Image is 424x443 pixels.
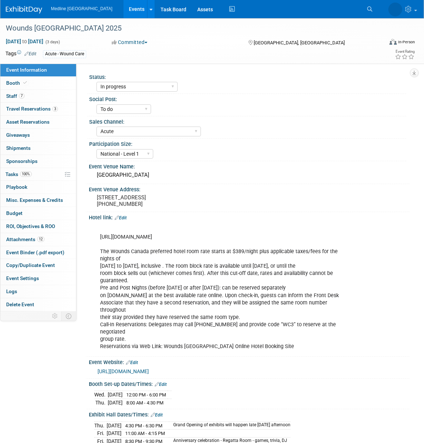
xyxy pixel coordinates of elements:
td: Fri. [94,430,107,438]
span: ROI, Objectives & ROO [6,223,55,229]
a: Event Binder (.pdf export) [0,246,76,259]
a: Budget [0,207,76,220]
span: [DATE] [DATE] [5,38,44,45]
span: Event Information [6,67,47,73]
a: Edit [151,412,163,418]
td: [DATE] [107,430,122,438]
a: Staff7 [0,90,76,103]
span: 8:00 AM - 4:30 PM [126,400,163,406]
div: Hotel link: [89,212,409,221]
td: [DATE] [108,391,123,399]
span: Event Settings [6,275,39,281]
td: Grand Opening of exhibits will happen late [DATE] afternoon [169,422,290,430]
div: Wounds [GEOGRAPHIC_DATA] 2025 [3,22,375,35]
span: 11:00 AM - 4:15 PM [125,431,165,436]
span: Sponsorships [6,158,37,164]
div: [URL][DOMAIN_NAME] The Wounds Canada preferred hotel room rate starts at $389/night plus applicab... [95,223,345,354]
span: Logs [6,288,17,294]
a: Event Information [0,64,76,76]
a: Logs [0,285,76,298]
span: Medline [GEOGRAPHIC_DATA] [51,6,112,11]
span: Copy/Duplicate Event [6,262,55,268]
td: Wed. [94,391,108,399]
div: Event Website: [89,357,409,366]
a: Edit [126,360,138,365]
span: Booth [6,80,28,86]
span: [GEOGRAPHIC_DATA], [GEOGRAPHIC_DATA] [254,40,345,45]
td: [DATE] [107,422,122,430]
a: Edit [155,382,167,387]
span: to [21,39,28,44]
div: Acute - Wound Care [43,50,86,58]
img: Format-Inperson.png [389,39,397,45]
span: Delete Event [6,302,34,307]
span: 7 [19,93,24,99]
img: ExhibitDay [6,6,42,13]
span: Staff [6,93,24,99]
a: Giveaways [0,129,76,141]
div: Exhibit Hall Dates/Times: [89,409,409,419]
a: Misc. Expenses & Credits [0,194,76,207]
span: 100% [20,171,32,177]
div: Event Venue Name: [89,161,409,170]
a: Sponsorships [0,155,76,168]
pre: [STREET_ADDRESS] [PHONE_NUMBER] [97,194,214,207]
span: (3 days) [45,40,60,44]
a: Shipments [0,142,76,155]
td: Thu. [94,422,107,430]
td: Thu. [94,399,108,406]
div: In-Person [398,39,415,45]
span: Attachments [6,236,44,242]
td: Toggle Event Tabs [62,311,76,321]
img: Violet Buha [388,3,402,16]
button: Committed [109,39,150,46]
a: Playbook [0,181,76,193]
a: Booth [0,77,76,89]
td: [DATE] [108,399,123,406]
td: Personalize Event Tab Strip [49,311,62,321]
div: Participation Size: [89,139,406,148]
div: Event Venue Address: [89,184,409,193]
div: Event Format [351,38,415,49]
span: Misc. Expenses & Credits [6,197,63,203]
a: Edit [115,215,127,220]
span: Shipments [6,145,31,151]
span: 12:00 PM - 6:00 PM [126,392,166,398]
div: [GEOGRAPHIC_DATA] [94,169,404,181]
div: Status: [89,72,406,81]
span: 12 [37,236,44,242]
a: Asset Reservations [0,116,76,128]
span: 3 [52,106,58,112]
div: Booth Set-up Dates/Times: [89,379,409,388]
a: Event Settings [0,272,76,285]
span: Event Binder (.pdf export) [6,250,64,255]
a: Copy/Duplicate Event [0,259,76,272]
a: Delete Event [0,298,76,311]
span: Travel Reservations [6,106,58,112]
span: 4:30 PM - 6:30 PM [125,423,162,428]
span: Playbook [6,184,27,190]
div: Sales Channel: [89,116,406,125]
a: Edit [24,51,36,56]
a: Tasks100% [0,168,76,181]
span: Asset Reservations [6,119,49,125]
div: Social Post: [89,94,406,103]
a: Travel Reservations3 [0,103,76,115]
div: Event Rating [395,50,415,53]
a: [URL][DOMAIN_NAME] [98,368,149,374]
span: Tasks [5,171,32,177]
a: Attachments12 [0,233,76,246]
span: Giveaways [6,132,30,138]
span: Budget [6,210,23,216]
a: ROI, Objectives & ROO [0,220,76,233]
td: Tags [5,50,36,58]
i: Booth reservation complete [23,81,27,85]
